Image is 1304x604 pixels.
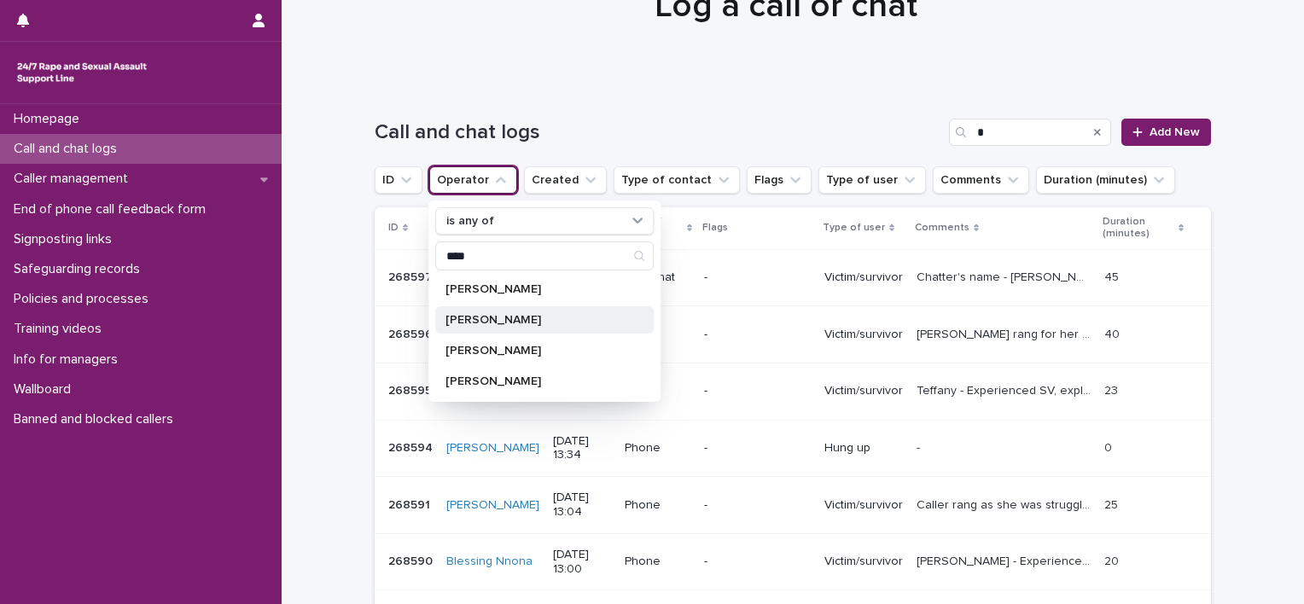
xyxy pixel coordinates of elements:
p: 40 [1104,324,1123,342]
p: Caller management [7,171,142,187]
p: Type of user [823,218,885,237]
p: Info for managers [7,351,131,368]
img: rhQMoQhaT3yELyF149Cw [14,55,150,90]
p: [DATE] 13:00 [553,548,611,577]
p: [DATE] 13:04 [553,491,611,520]
p: Phone [625,441,690,456]
h1: Call and chat logs [375,120,942,145]
tr: 268596268596 [PERSON_NAME] [DATE] 13:46Phone-Victim/survivor[PERSON_NAME] rang for her weekly emo... [375,306,1211,363]
p: Phone [625,498,690,513]
input: Search [436,242,653,270]
p: [PERSON_NAME] [445,314,626,326]
p: [DATE] 13:34 [553,434,611,463]
p: 0 [1104,438,1115,456]
p: Call and chat logs [7,141,131,157]
p: [PERSON_NAME] [445,375,626,387]
p: Flags [702,218,728,237]
p: 268595 [388,380,435,398]
p: Chatter's name - Hannah. They explored experiencing historic abuse and discussed the impact of th... [917,267,1094,285]
p: Comments [915,218,969,237]
p: 45 [1104,267,1122,285]
p: Teffany - Experienced SV, explored feelings, provided emotional support, empowered, provided info... [917,380,1094,398]
tr: 268597268597 [PERSON_NAME] [DATE] 13:48Web chat-Victim/survivorChatter's name - [PERSON_NAME]. Th... [375,249,1211,306]
p: 23 [1104,380,1121,398]
tr: 268595268595 Blessing Nnona [DATE] 13:36Phone-Victim/survivorTeffany - Experienced SV, explored f... [375,363,1211,420]
button: Created [524,166,607,194]
p: 268596 [388,324,436,342]
p: is any of [446,214,494,229]
p: Victim/survivor [824,498,903,513]
p: Caller rang for her weekly emotional support, talked about her weekend and her dogs, her sister a... [917,324,1094,342]
a: [PERSON_NAME] [446,441,539,456]
a: [PERSON_NAME] [446,498,539,513]
button: Operator [429,166,517,194]
p: Training videos [7,321,115,337]
p: Duration (minutes) [1103,212,1173,244]
p: Caller rang as she was struggling today, waiting for her counselling session to start and will be... [917,495,1094,513]
button: Flags [747,166,812,194]
p: Victim/survivor [824,384,903,398]
p: Victim/survivor [824,555,903,569]
p: Victim/survivor [824,328,903,342]
button: ID [375,166,422,194]
tr: 268591268591 [PERSON_NAME] [DATE] 13:04Phone-Victim/survivorCaller rang as she was struggling [DA... [375,477,1211,534]
p: - [917,438,923,456]
p: Wallboard [7,381,84,398]
a: Blessing Nnona [446,555,533,569]
input: Search [949,119,1111,146]
p: 268590 [388,551,436,569]
span: Add New [1150,126,1200,138]
p: - [704,328,811,342]
p: Phone [625,555,690,569]
p: [PERSON_NAME] [445,345,626,357]
p: [PERSON_NAME] [445,283,626,295]
p: Hung up [824,441,903,456]
p: 268591 [388,495,434,513]
div: Search [435,241,654,270]
button: Comments [933,166,1029,194]
p: Angela - Experienced SV, explored feelings, provided emotional support, empowered, explored optio... [917,551,1094,569]
p: - [704,498,811,513]
p: - [704,555,811,569]
p: Policies and processes [7,291,162,307]
p: End of phone call feedback form [7,201,219,218]
button: Type of user [818,166,926,194]
p: Banned and blocked callers [7,411,187,427]
p: 20 [1104,551,1122,569]
p: 268597 [388,267,436,285]
p: Homepage [7,111,93,127]
tr: 268594268594 [PERSON_NAME] [DATE] 13:34Phone-Hung up-- 00 [375,420,1211,477]
p: 25 [1104,495,1121,513]
tr: 268590268590 Blessing Nnona [DATE] 13:00Phone-Victim/survivor[PERSON_NAME] - Experienced SV, expl... [375,533,1211,590]
p: Safeguarding records [7,261,154,277]
p: Victim/survivor [824,270,903,285]
p: - [704,270,811,285]
p: 268594 [388,438,436,456]
button: Type of contact [614,166,740,194]
p: Signposting links [7,231,125,247]
p: - [704,384,811,398]
a: Add New [1121,119,1211,146]
p: - [704,441,811,456]
p: ID [388,218,399,237]
button: Duration (minutes) [1036,166,1175,194]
